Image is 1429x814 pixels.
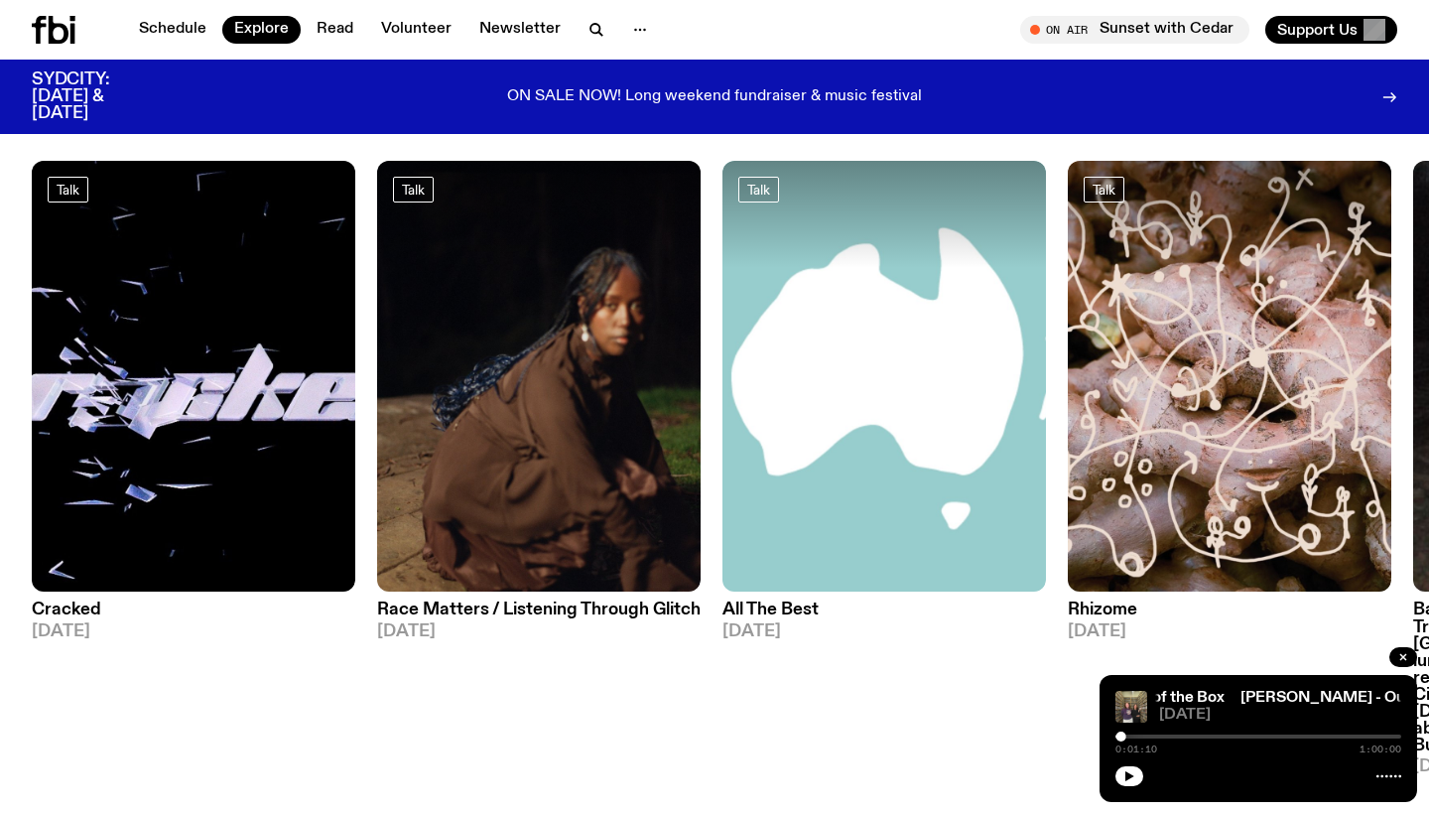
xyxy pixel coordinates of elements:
span: Talk [747,182,770,197]
span: Talk [402,182,425,197]
a: Talk [48,177,88,203]
span: [DATE] [722,623,1046,640]
a: Talk [1084,177,1124,203]
a: Race Matters / Listening Through Glitch[DATE] [377,592,701,639]
h3: Cracked [32,602,355,618]
h2: Talks [32,64,205,139]
button: On AirSunset with Cedar [1020,16,1249,44]
h3: Rhizome [1068,602,1391,618]
a: Talk [738,177,779,203]
a: Read [305,16,365,44]
a: All The Best[DATE] [722,592,1046,639]
span: Support Us [1277,21,1358,39]
span: 1:00:00 [1360,745,1401,754]
h3: All The Best [722,602,1046,618]
span: Talk [57,182,79,197]
button: Support Us [1265,16,1397,44]
h3: SYDCITY: [DATE] & [DATE] [32,71,159,122]
a: Newsletter [467,16,573,44]
span: [DATE] [1159,708,1401,723]
img: Logo for Podcast Cracked. Black background, with white writing, with glass smashing graphics [32,161,355,593]
a: Explore [222,16,301,44]
span: [DATE] [377,623,701,640]
img: Kate wearing a purple cat jumper and Sophie in all black stand in the music library and smile to ... [1115,691,1147,723]
h3: Race Matters / Listening Through Glitch [377,602,701,618]
a: Rhizome[DATE] [1068,592,1391,639]
a: Cracked[DATE] [32,592,355,639]
a: Schedule [127,16,218,44]
a: Volunteer [369,16,463,44]
img: Fetle crouches in a park at night. They are wearing a long brown garment and looking solemnly int... [377,161,701,593]
a: [PERSON_NAME] - Out of the Box [978,690,1225,706]
span: Talk [1093,182,1115,197]
span: 0:01:10 [1115,745,1157,754]
span: [DATE] [1068,623,1391,640]
img: A close up picture of a bunch of ginger roots. Yellow squiggles with arrows, hearts and dots are ... [1068,161,1391,593]
span: [DATE] [32,623,355,640]
a: Talk [393,177,434,203]
p: ON SALE NOW! Long weekend fundraiser & music festival [507,88,922,106]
